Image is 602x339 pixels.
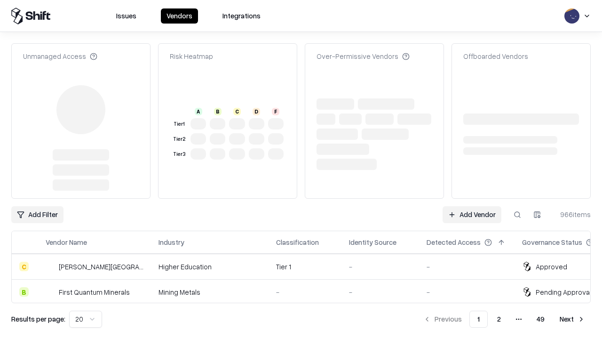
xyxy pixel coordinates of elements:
[11,314,65,324] p: Results per page:
[172,135,187,143] div: Tier 2
[553,210,591,219] div: 966 items
[172,150,187,158] div: Tier 3
[170,51,213,61] div: Risk Heatmap
[536,262,567,272] div: Approved
[522,237,582,247] div: Governance Status
[276,262,334,272] div: Tier 1
[317,51,410,61] div: Over-Permissive Vendors
[46,237,87,247] div: Vendor Name
[349,237,396,247] div: Identity Source
[158,237,184,247] div: Industry
[349,262,412,272] div: -
[172,120,187,128] div: Tier 1
[427,237,481,247] div: Detected Access
[161,8,198,24] button: Vendors
[195,108,202,115] div: A
[427,287,507,297] div: -
[111,8,142,24] button: Issues
[427,262,507,272] div: -
[463,51,528,61] div: Offboarded Vendors
[23,51,97,61] div: Unmanaged Access
[59,287,130,297] div: First Quantum Minerals
[349,287,412,297] div: -
[443,206,501,223] a: Add Vendor
[217,8,266,24] button: Integrations
[158,287,261,297] div: Mining Metals
[554,311,591,328] button: Next
[418,311,591,328] nav: pagination
[46,262,55,271] img: Reichman University
[158,262,261,272] div: Higher Education
[11,206,63,223] button: Add Filter
[214,108,222,115] div: B
[529,311,552,328] button: 49
[233,108,241,115] div: C
[276,287,334,297] div: -
[59,262,143,272] div: [PERSON_NAME][GEOGRAPHIC_DATA]
[19,262,29,271] div: C
[19,287,29,297] div: B
[276,237,319,247] div: Classification
[46,287,55,297] img: First Quantum Minerals
[490,311,508,328] button: 2
[469,311,488,328] button: 1
[253,108,260,115] div: D
[536,287,591,297] div: Pending Approval
[272,108,279,115] div: F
